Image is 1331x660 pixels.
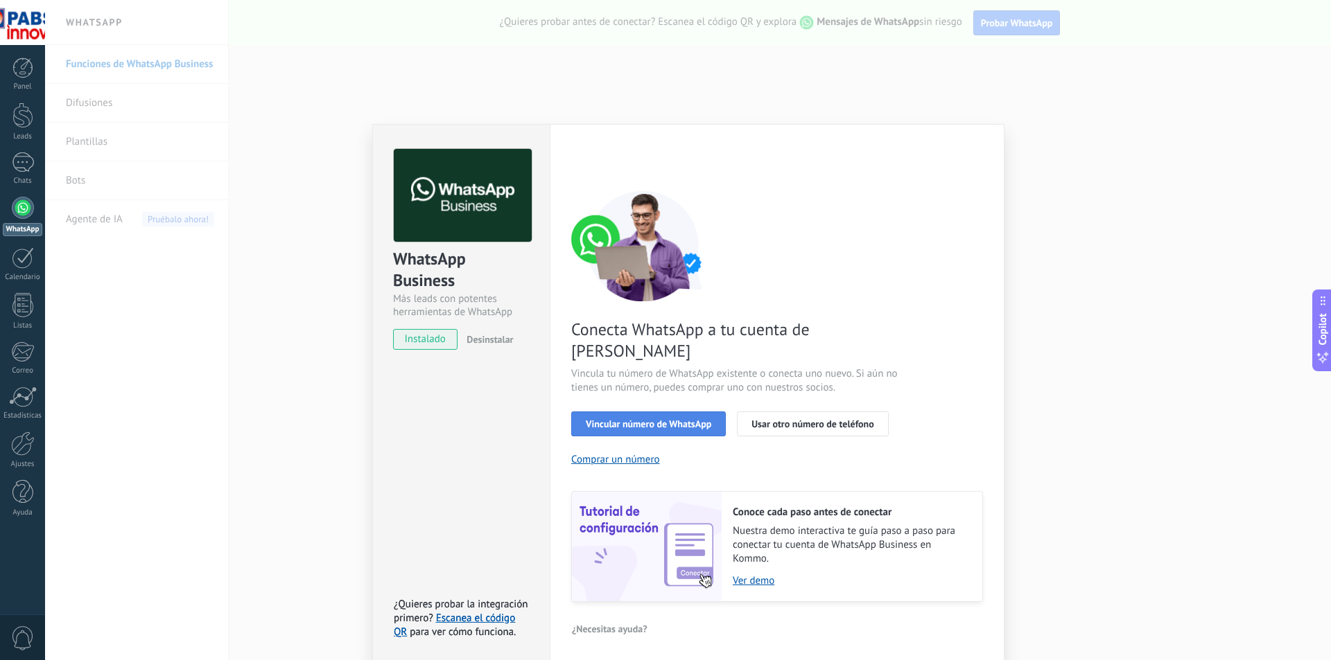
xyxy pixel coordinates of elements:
[3,411,43,420] div: Estadísticas
[1316,313,1330,345] span: Copilot
[571,367,901,395] span: Vincula tu número de WhatsApp existente o conecta uno nuevo. Si aún no tienes un número, puedes c...
[393,248,530,292] div: WhatsApp Business
[733,506,968,519] h2: Conoce cada paso antes de conectar
[571,319,901,362] span: Conecta WhatsApp a tu cuenta de [PERSON_NAME]
[410,625,516,639] span: para ver cómo funciona.
[461,329,513,350] button: Desinstalar
[3,460,43,469] div: Ajustes
[3,82,43,91] div: Panel
[3,223,42,236] div: WhatsApp
[467,333,513,346] span: Desinstalar
[394,149,532,242] img: logo_main.png
[733,574,968,587] a: Ver demo
[3,132,43,141] div: Leads
[394,598,528,625] span: ¿Quieres probar la integración primero?
[394,329,457,350] span: instalado
[571,190,717,301] img: connect number
[393,292,530,319] div: Más leads con potentes herramientas de WhatsApp
[3,321,43,330] div: Listas
[571,453,660,466] button: Comprar un número
[394,612,515,639] a: Escanea el código QR
[3,366,43,375] div: Correo
[571,411,726,436] button: Vincular número de WhatsApp
[737,411,888,436] button: Usar otro número de teléfono
[3,177,43,186] div: Chats
[586,419,711,429] span: Vincular número de WhatsApp
[751,419,873,429] span: Usar otro número de teléfono
[3,273,43,282] div: Calendario
[572,624,647,634] span: ¿Necesitas ayuda?
[733,524,968,566] span: Nuestra demo interactiva te guía paso a paso para conectar tu cuenta de WhatsApp Business en Kommo.
[571,618,648,639] button: ¿Necesitas ayuda?
[3,508,43,517] div: Ayuda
